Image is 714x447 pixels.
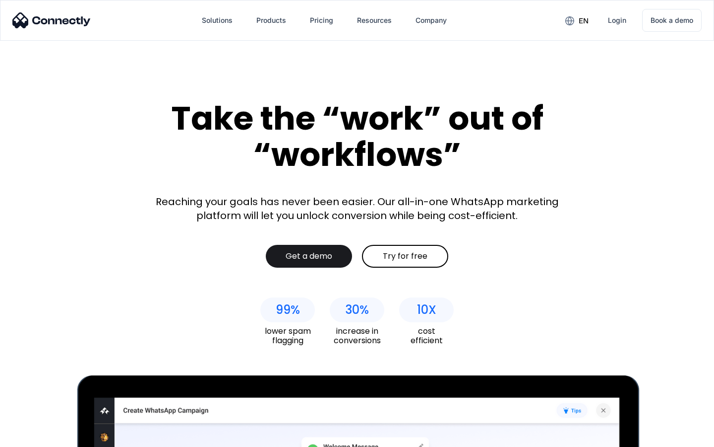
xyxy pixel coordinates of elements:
[362,245,448,268] a: Try for free
[302,8,341,32] a: Pricing
[417,303,436,317] div: 10X
[260,326,315,345] div: lower spam flagging
[149,195,565,223] div: Reaching your goals has never been easier. Our all-in-one WhatsApp marketing platform will let yo...
[416,13,447,27] div: Company
[642,9,702,32] a: Book a demo
[134,100,580,172] div: Take the “work” out of “workflows”
[600,8,634,32] a: Login
[330,326,384,345] div: increase in conversions
[256,13,286,27] div: Products
[608,13,626,27] div: Login
[266,245,352,268] a: Get a demo
[310,13,333,27] div: Pricing
[286,251,332,261] div: Get a demo
[579,14,589,28] div: en
[357,13,392,27] div: Resources
[276,303,300,317] div: 99%
[345,303,369,317] div: 30%
[399,326,454,345] div: cost efficient
[202,13,233,27] div: Solutions
[383,251,427,261] div: Try for free
[12,12,91,28] img: Connectly Logo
